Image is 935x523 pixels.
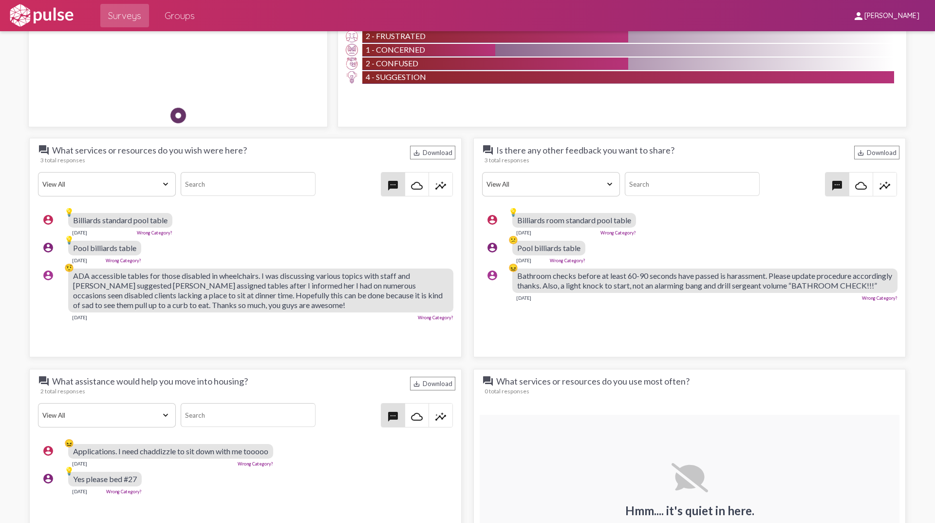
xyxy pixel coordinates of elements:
mat-icon: question_answer [482,144,494,156]
span: [PERSON_NAME] [864,12,919,20]
mat-icon: account_circle [42,242,54,253]
div: [DATE] [72,488,87,494]
mat-icon: insights [879,180,891,192]
span: 4 - Suggestion [366,72,426,81]
div: 💡 [64,207,74,217]
a: Wrong Category? [238,461,273,466]
img: svg+xml;base64,PHN2ZyB4bWxucz0iaHR0cDovL3d3dy53My5vcmcvMjAwMC9zdmciIHZpZXdCb3g9IjAgMCA2NDAgNTEyIj... [672,463,708,492]
span: Applications. I need chaddizzle to sit down with me tooooo [73,446,268,456]
mat-icon: account_circle [42,445,54,457]
h2: Hmm.... it's quiet in here. [543,504,836,518]
mat-icon: account_circle [486,242,498,253]
mat-icon: cloud_queue [855,180,867,192]
div: 🤨 [64,263,74,272]
mat-icon: Download [413,380,420,387]
div: 😖 [508,263,518,272]
div: [DATE] [516,295,531,301]
div: 😕 [508,235,518,245]
mat-icon: cloud_queue [411,411,423,423]
span: 2 - Confused [366,58,418,68]
mat-icon: textsms [387,180,399,192]
mat-icon: account_circle [486,214,498,226]
div: 3 total responses [40,156,455,164]
mat-icon: question_answer [38,375,50,387]
span: Pool billiards table [73,243,136,252]
div: 2 total responses [40,387,455,395]
span: Bathroom checks before at least 60-90 seconds have passed is harassment. Please update procedure ... [517,271,892,290]
div: 0 total responses [485,387,899,395]
div: [DATE] [516,230,531,235]
mat-icon: question_answer [38,144,50,156]
span: What assistance would help you move into housing? [38,375,248,387]
span: Billiards standard pool table [73,215,168,225]
a: Wrong Category? [600,230,636,235]
span: What services or resources do you use most often? [482,375,690,387]
span: 2 - Frustrated [366,31,426,40]
div: [DATE] [516,257,531,263]
mat-icon: textsms [387,411,399,423]
a: Wrong Category? [550,258,585,263]
div: [DATE] [72,314,87,320]
a: Surveys [100,4,149,27]
mat-icon: person [853,10,864,22]
div: 💡 [64,235,74,245]
mat-icon: Download [857,149,864,156]
div: 3 total responses [485,156,899,164]
a: Wrong Category? [418,315,453,320]
mat-icon: cloud_queue [411,180,423,192]
img: Happy [240,30,269,59]
mat-icon: textsms [831,180,843,192]
span: ADA accessible tables for those disabled in wheelchairs. I was discussing various topics with sta... [73,271,443,310]
mat-icon: account_circle [486,270,498,281]
mat-icon: insights [435,180,447,192]
input: Search [181,172,315,196]
input: Search [181,403,315,427]
mat-icon: account_circle [42,270,54,281]
div: Download [854,146,899,159]
div: 💡 [64,466,74,476]
div: 💡 [508,207,518,217]
div: Download [410,146,455,159]
img: white-logo.svg [8,3,75,28]
mat-icon: account_circle [42,473,54,484]
span: 1 - Concerned [366,45,425,54]
img: Frustrated [346,30,358,42]
img: Confused [346,58,358,70]
mat-icon: account_circle [42,214,54,226]
a: Groups [157,4,203,27]
a: Wrong Category? [106,489,142,494]
mat-icon: Download [413,149,420,156]
span: Surveys [108,7,141,24]
img: Suggestion [346,71,358,83]
span: Yes please bed #27 [73,474,137,484]
div: Download [410,377,455,390]
a: Wrong Category? [137,230,172,235]
span: Billiards room standard pool table [517,215,631,225]
button: [PERSON_NAME] [845,6,927,24]
mat-icon: insights [435,411,447,423]
div: 😖 [64,438,74,448]
a: Wrong Category? [862,295,898,301]
div: [DATE] [72,257,87,263]
span: Groups [165,7,195,24]
a: Wrong Category? [106,258,141,263]
span: Pool billiards table [517,243,580,252]
span: Is there any other feedback you want to share? [482,144,674,156]
div: [DATE] [72,461,87,466]
mat-icon: question_answer [482,375,494,387]
span: What services or resources do you wish were here? [38,144,247,156]
input: Search [625,172,759,196]
div: [DATE] [72,230,87,235]
img: Concerned [346,44,358,56]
